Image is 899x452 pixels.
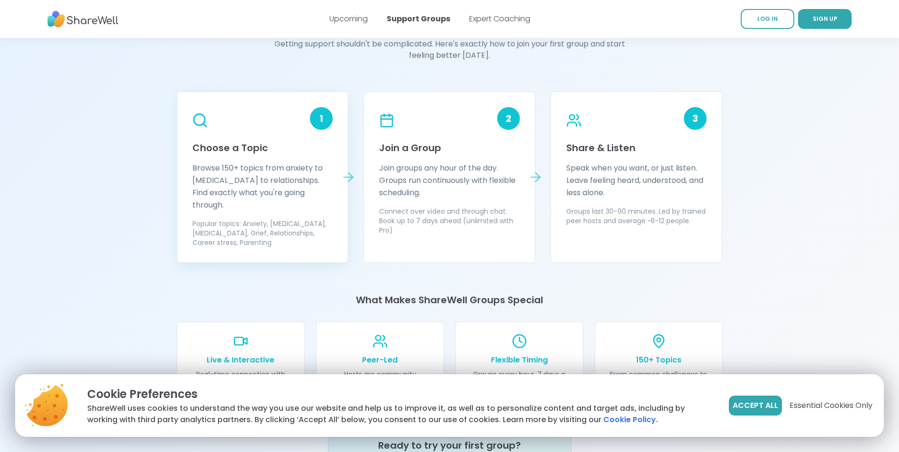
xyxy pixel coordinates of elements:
div: 2 [497,107,520,130]
p: Hosts are community members with lived experience [328,370,432,389]
p: 150+ Topics [607,354,711,366]
p: From common challenges to specific conditions [607,370,711,389]
div: 1 [310,107,333,130]
p: Speak when you want, or just listen. Leave feeling heard, understood, and less alone. [566,162,707,199]
p: Join groups any hour of the day. Groups run continuously with flexible scheduling. [379,162,520,199]
h4: Ready to try your first group? [378,439,521,452]
button: Accept All [729,396,782,416]
p: Popular topics: Anxiety, [MEDICAL_DATA], [MEDICAL_DATA], Grief, Relationships, Career stress, Par... [192,219,333,247]
a: Upcoming [329,13,368,24]
h4: Getting support shouldn't be complicated. Here's exactly how to join your first group and start f... [268,38,632,61]
p: Groups last 30-90 minutes. Led by trained peer hosts and average ~6-12 people. [566,207,707,226]
h3: Choose a Topic [192,141,333,154]
p: Cookie Preferences [87,386,714,403]
a: Support Groups [387,13,450,24]
p: Live & Interactive [189,354,293,366]
h3: Share & Listen [566,141,707,154]
p: Flexible Timing [467,354,572,366]
p: Connect over video and through chat. Book up to 7 days ahead (unlimited with Pro) [379,207,520,235]
a: LOG IN [741,9,794,29]
a: Expert Coaching [469,13,530,24]
p: Real-time connection with video and chat [189,370,293,389]
img: ShareWell Nav Logo [47,6,118,32]
p: Browse 150+ topics from anxiety to [MEDICAL_DATA] to relationships. Find exactly what you're goin... [192,162,333,211]
h4: What Makes ShareWell Groups Special [177,293,723,307]
p: Groups every hour, 7 days a week [467,370,572,389]
span: SIGN UP [813,15,837,23]
p: ShareWell uses cookies to understand the way you use our website and help us to improve it, as we... [87,403,714,425]
p: Peer-Led [328,354,432,366]
h3: Join a Group [379,141,520,154]
span: Essential Cookies Only [790,400,872,411]
a: Cookie Policy. [603,414,658,425]
span: Accept All [733,400,778,411]
span: LOG IN [757,15,778,23]
a: SIGN UP [798,9,852,29]
div: 3 [684,107,707,130]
